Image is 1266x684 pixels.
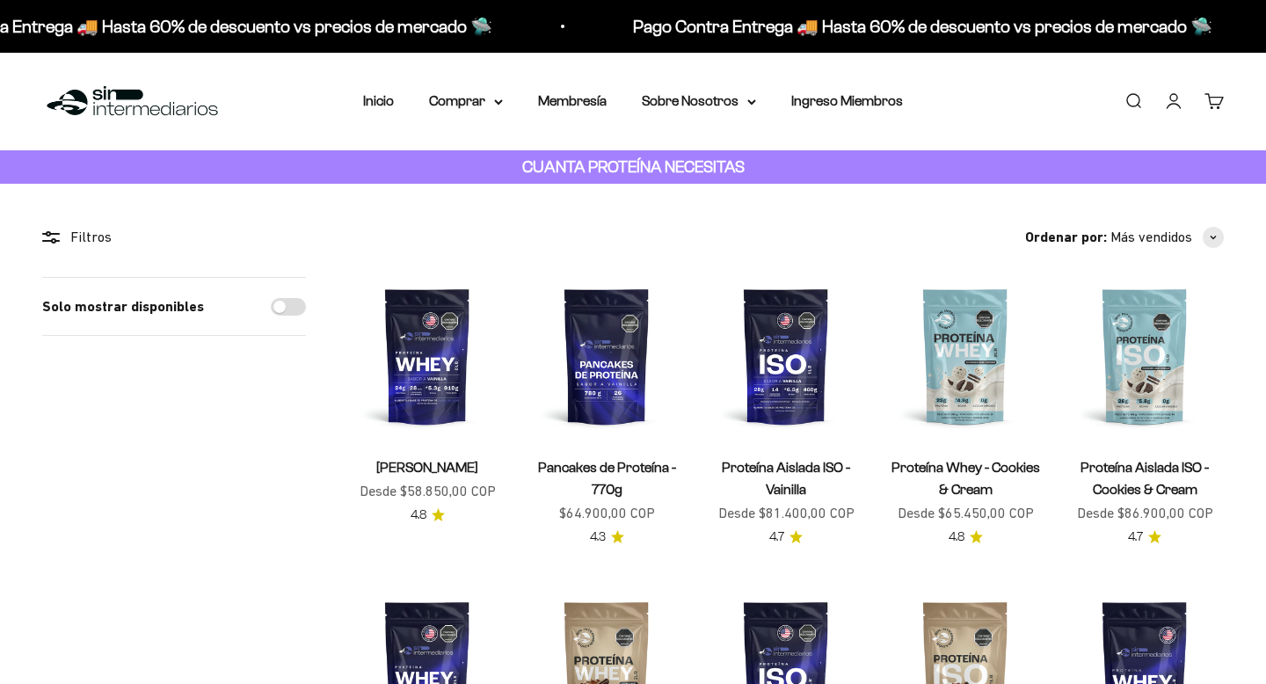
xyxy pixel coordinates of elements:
p: Pago Contra Entrega 🚚 Hasta 60% de descuento vs precios de mercado 🛸 [632,12,1211,40]
strong: CUANTA PROTEÍNA NECESITAS [522,157,745,176]
summary: Comprar [429,90,503,113]
span: Ordenar por: [1025,226,1107,249]
span: 4.7 [1128,528,1143,547]
a: Membresía [538,93,607,108]
a: Inicio [363,93,394,108]
span: 4.3 [590,528,606,547]
a: 4.84.8 de 5.0 estrellas [411,506,445,525]
a: 4.74.7 de 5.0 estrellas [769,528,803,547]
a: 4.74.7 de 5.0 estrellas [1128,528,1161,547]
summary: Sobre Nosotros [642,90,756,113]
a: Proteína Aislada ISO - Cookies & Cream [1080,460,1209,497]
span: 4.8 [411,506,426,525]
sale-price: $64.900,00 COP [559,502,655,525]
a: Ingreso Miembros [791,93,903,108]
a: Proteína Whey - Cookies & Cream [891,460,1040,497]
sale-price: Desde $58.850,00 COP [360,480,496,503]
label: Solo mostrar disponibles [42,295,204,318]
a: Proteína Aislada ISO - Vainilla [722,460,850,497]
a: [PERSON_NAME] [376,460,478,475]
a: 4.84.8 de 5.0 estrellas [949,528,983,547]
span: 4.8 [949,528,964,547]
a: Pancakes de Proteína - 770g [538,460,676,497]
button: Más vendidos [1110,226,1224,249]
span: 4.7 [769,528,784,547]
sale-price: Desde $65.450,00 COP [898,502,1034,525]
sale-price: Desde $81.400,00 COP [718,502,855,525]
sale-price: Desde $86.900,00 COP [1077,502,1213,525]
div: Filtros [42,226,306,249]
a: 4.34.3 de 5.0 estrellas [590,528,624,547]
span: Más vendidos [1110,226,1192,249]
